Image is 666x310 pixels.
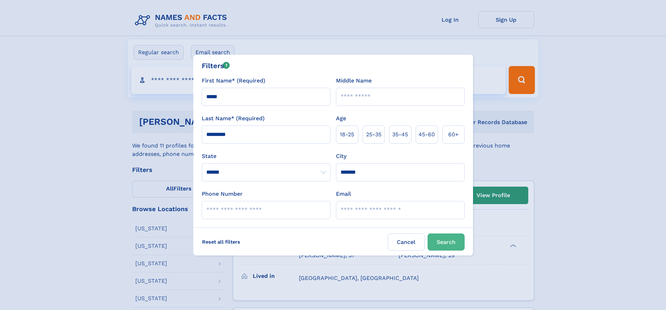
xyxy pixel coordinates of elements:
label: Middle Name [336,77,372,85]
label: Phone Number [202,190,243,198]
label: State [202,152,330,160]
label: Cancel [388,233,425,251]
span: 45‑60 [418,130,435,139]
button: Search [428,233,465,251]
div: Filters [202,60,230,71]
label: Email [336,190,351,198]
span: 18‑25 [340,130,354,139]
label: City [336,152,346,160]
span: 60+ [448,130,459,139]
label: First Name* (Required) [202,77,265,85]
label: Reset all filters [198,233,245,250]
label: Last Name* (Required) [202,114,265,123]
span: 25‑35 [366,130,381,139]
label: Age [336,114,346,123]
span: 35‑45 [392,130,408,139]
